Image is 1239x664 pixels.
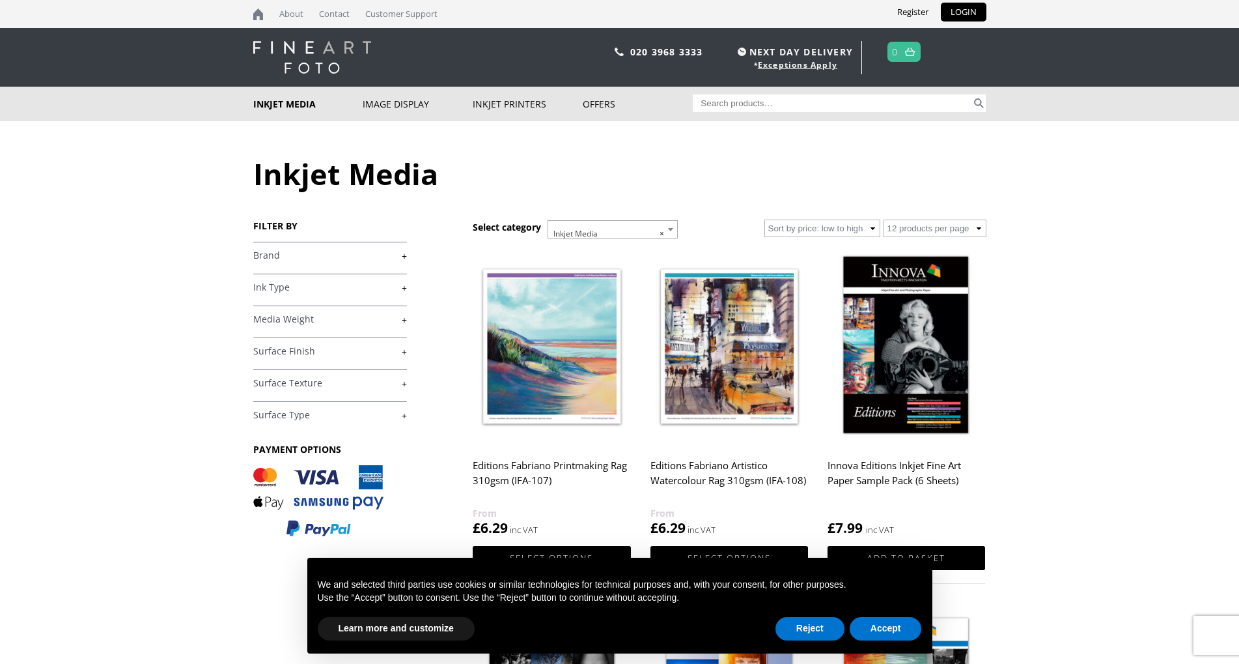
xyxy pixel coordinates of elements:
[253,409,407,422] a: +
[905,48,915,56] img: basket.svg
[650,519,658,537] span: £
[775,617,844,641] button: Reject
[892,42,898,61] a: 0
[253,369,407,396] h4: Surface Texture
[693,94,971,112] input: Search products…
[660,225,664,243] span: ×
[734,44,853,59] span: NEXT DAY DELIVERY
[253,242,407,268] h4: Brand
[318,579,922,592] p: We and selected third parties use cookies or similar technologies for technical purposes and, wit...
[850,617,922,641] button: Accept
[253,345,407,358] a: +
[738,48,746,56] img: time.svg
[253,41,371,74] img: logo-white.svg
[764,220,880,237] select: Shop order
[253,306,407,332] h4: Media Weight
[253,154,986,194] h1: Inkjet Media
[253,377,407,390] a: +
[866,523,894,538] strong: inc VAT
[583,87,693,121] a: Offers
[473,454,630,506] h2: Editions Fabriano Printmaking Rag 310gsm (IFA-107)
[828,519,863,537] bdi: 7.99
[253,401,407,427] h4: Surface Type
[473,248,630,538] a: Editions Fabriano Printmaking Rag 310gsm (IFA-107) £6.29
[363,87,473,121] a: Image Display
[887,3,938,22] a: Register
[473,519,480,537] span: £
[650,248,808,538] a: Editions Fabriano Artistico Watercolour Rag 310gsm (IFA-108) £6.29
[253,443,407,455] h3: PAYMENT OPTIONS
[253,465,383,538] img: PAYMENT OPTIONS
[473,221,541,233] h3: Select category
[253,338,407,364] h4: Surface Finish
[318,592,922,605] p: Use the “Accept” button to consent. Use the “Reject” button to continue without accepting.
[253,220,407,232] h3: FILTER BY
[971,94,986,112] button: Search
[253,281,407,294] a: +
[473,546,630,570] a: Select options for “Editions Fabriano Printmaking Rag 310gsm (IFA-107)”
[548,220,678,238] span: Inkjet Media
[941,3,986,22] a: LOGIN
[650,546,808,570] a: Select options for “Editions Fabriano Artistico Watercolour Rag 310gsm (IFA-108)”
[473,519,508,537] bdi: 6.29
[828,248,985,445] img: Innova Editions Inkjet Fine Art Paper Sample Pack (6 Sheets)
[650,519,686,537] bdi: 6.29
[473,248,630,445] img: Editions Fabriano Printmaking Rag 310gsm (IFA-107)
[828,248,985,538] a: Innova Editions Inkjet Fine Art Paper Sample Pack (6 Sheets) £7.99 inc VAT
[253,250,407,262] a: +
[758,59,837,70] a: Exceptions Apply
[253,274,407,300] h4: Ink Type
[615,48,624,56] img: phone.svg
[828,519,835,537] span: £
[473,87,583,121] a: Inkjet Printers
[650,248,808,445] img: Editions Fabriano Artistico Watercolour Rag 310gsm (IFA-108)
[828,546,985,570] a: Add to basket: “Innova Editions Inkjet Fine Art Paper Sample Pack (6 Sheets)”
[253,87,363,121] a: Inkjet Media
[650,454,808,506] h2: Editions Fabriano Artistico Watercolour Rag 310gsm (IFA-108)
[548,221,677,247] span: Inkjet Media
[253,313,407,326] a: +
[318,617,475,641] button: Learn more and customize
[828,454,985,506] h2: Innova Editions Inkjet Fine Art Paper Sample Pack (6 Sheets)
[630,46,703,58] a: 020 3968 3333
